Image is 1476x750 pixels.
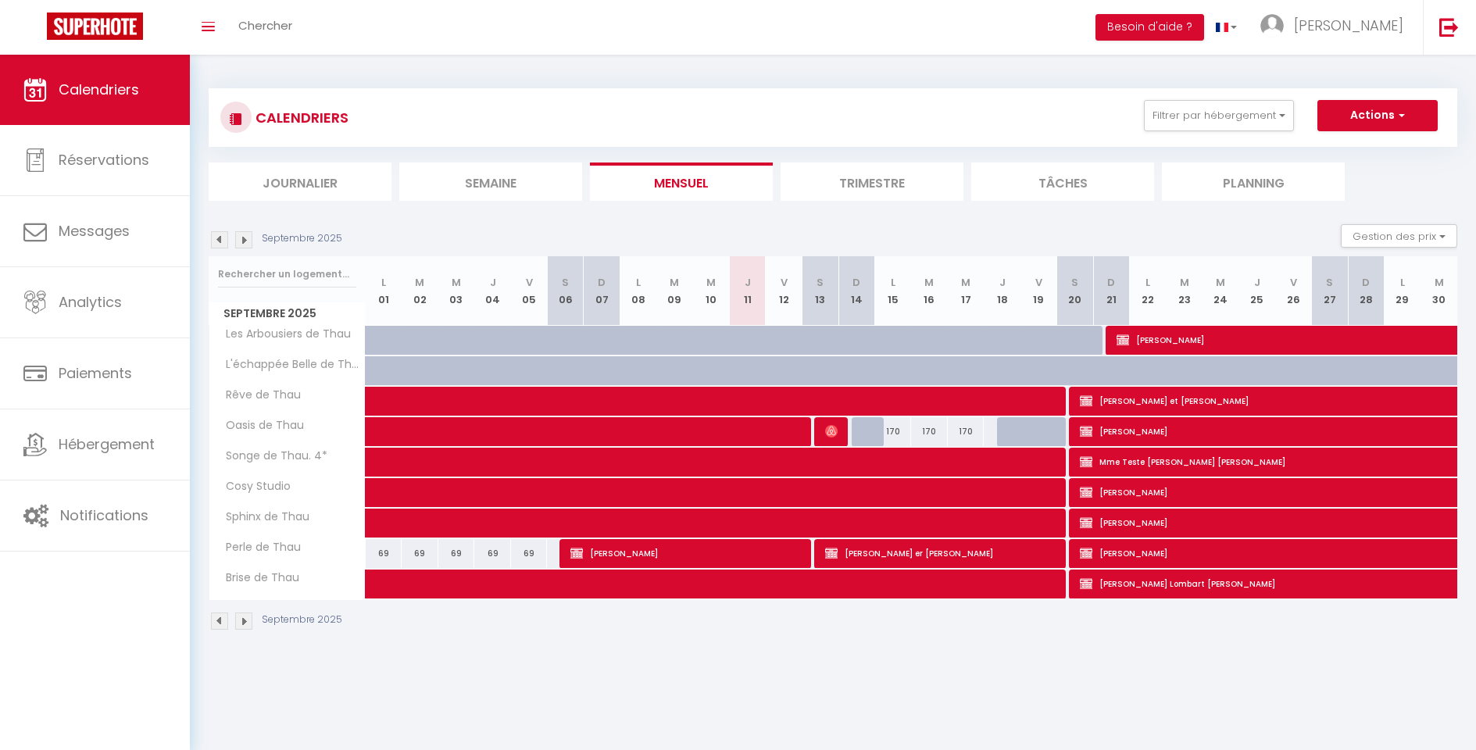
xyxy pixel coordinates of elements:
abbr: D [598,275,606,290]
abbr: S [1071,275,1078,290]
th: 13 [802,256,838,326]
span: Analytics [59,292,122,312]
span: Paiements [59,363,132,383]
span: Cosy Studio [212,478,295,495]
th: 06 [547,256,584,326]
span: [PERSON_NAME] er [PERSON_NAME] [825,538,1058,568]
button: Gestion des prix [1341,224,1457,248]
th: 19 [1020,256,1057,326]
th: 16 [911,256,948,326]
span: Hébergement [59,434,155,454]
abbr: V [1290,275,1297,290]
abbr: M [1180,275,1189,290]
span: [PERSON_NAME] [570,538,803,568]
abbr: V [526,275,533,290]
span: [PERSON_NAME] [1294,16,1403,35]
li: Trimestre [781,162,963,201]
input: Rechercher un logement... [218,260,356,288]
th: 20 [1056,256,1093,326]
span: Perle de Thau [212,539,305,556]
abbr: L [1400,275,1405,290]
button: Besoin d'aide ? [1095,14,1204,41]
abbr: M [706,275,716,290]
img: logout [1439,17,1459,37]
th: 08 [620,256,657,326]
span: [PERSON_NAME] [825,416,838,446]
button: Filtrer par hébergement [1144,100,1294,131]
th: 01 [366,256,402,326]
th: 04 [474,256,511,326]
abbr: J [999,275,1006,290]
abbr: L [1145,275,1150,290]
abbr: J [490,275,496,290]
span: Calendriers [59,80,139,99]
abbr: J [745,275,751,290]
th: 26 [1275,256,1312,326]
span: Notifications [60,505,148,525]
div: 69 [366,539,402,568]
span: Sphinx de Thau [212,509,313,526]
th: 22 [1130,256,1167,326]
abbr: M [1216,275,1225,290]
div: 69 [511,539,548,568]
th: 07 [584,256,620,326]
th: 02 [402,256,438,326]
span: Rêve de Thau [212,387,305,404]
span: Songe de Thau. 4* [212,448,331,465]
li: Semaine [399,162,582,201]
th: 03 [438,256,475,326]
span: L'échappée Belle de Thau [212,356,368,373]
h3: CALENDRIERS [252,100,348,135]
img: Super Booking [47,12,143,40]
span: Les Arbousiers de Thau [212,326,355,343]
abbr: M [415,275,424,290]
abbr: D [1107,275,1115,290]
abbr: L [636,275,641,290]
abbr: M [452,275,461,290]
abbr: L [381,275,386,290]
th: 25 [1238,256,1275,326]
li: Mensuel [590,162,773,201]
div: 170 [948,417,985,446]
abbr: L [891,275,895,290]
abbr: S [817,275,824,290]
th: 28 [1348,256,1385,326]
span: Brise de Thau [212,570,303,587]
li: Tâches [971,162,1154,201]
th: 30 [1421,256,1457,326]
th: 11 [729,256,766,326]
abbr: D [852,275,860,290]
p: Septembre 2025 [262,612,342,627]
abbr: V [1035,275,1042,290]
th: 15 [875,256,912,326]
p: Septembre 2025 [262,231,342,246]
abbr: V [781,275,788,290]
th: 05 [511,256,548,326]
div: 69 [438,539,475,568]
div: 170 [875,417,912,446]
abbr: S [1326,275,1333,290]
th: 29 [1385,256,1421,326]
abbr: M [924,275,934,290]
li: Journalier [209,162,391,201]
li: Planning [1162,162,1345,201]
span: Oasis de Thau [212,417,308,434]
img: ... [1260,14,1284,37]
abbr: M [670,275,679,290]
abbr: M [961,275,970,290]
div: 69 [474,539,511,568]
div: 69 [402,539,438,568]
abbr: S [562,275,569,290]
button: Actions [1317,100,1438,131]
span: Messages [59,221,130,241]
th: 23 [1166,256,1203,326]
span: Septembre 2025 [209,302,365,325]
th: 14 [838,256,875,326]
span: Réservations [59,150,149,170]
th: 27 [1312,256,1349,326]
div: 170 [911,417,948,446]
abbr: J [1254,275,1260,290]
abbr: M [1435,275,1444,290]
th: 17 [948,256,985,326]
th: 09 [656,256,693,326]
